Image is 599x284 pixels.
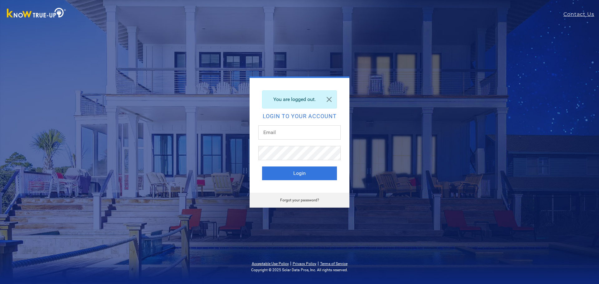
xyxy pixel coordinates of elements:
[4,7,69,21] img: Know True-Up
[252,262,289,266] a: Acceptable Use Policy
[320,262,348,266] a: Terms of Service
[290,260,291,266] span: |
[318,260,319,266] span: |
[262,113,337,119] h2: Login to your account
[563,11,599,18] a: Contact Us
[262,90,337,108] div: You are logged out.
[293,262,316,266] a: Privacy Policy
[322,91,337,108] a: Close
[262,166,337,180] button: Login
[280,198,319,202] a: Forgot your password?
[258,125,341,140] input: Email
